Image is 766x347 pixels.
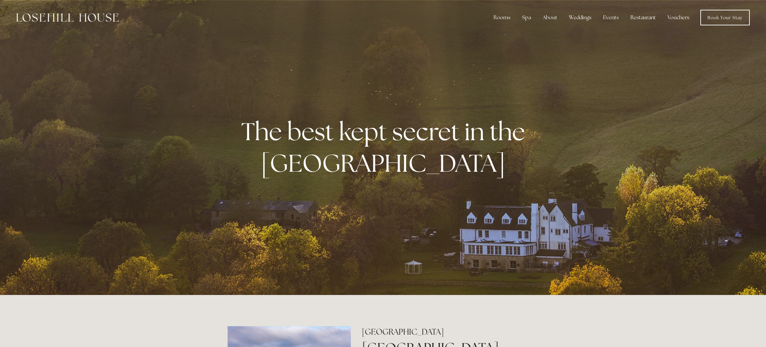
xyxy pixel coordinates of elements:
[362,326,538,338] h2: [GEOGRAPHIC_DATA]
[517,11,536,24] div: Spa
[662,11,694,24] a: Vouchers
[598,11,624,24] div: Events
[537,11,562,24] div: About
[625,11,661,24] div: Restaurant
[241,115,530,179] strong: The best kept secret in the [GEOGRAPHIC_DATA]
[700,10,750,25] a: Book Your Stay
[488,11,516,24] div: Rooms
[564,11,597,24] div: Weddings
[16,13,119,22] img: Losehill House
